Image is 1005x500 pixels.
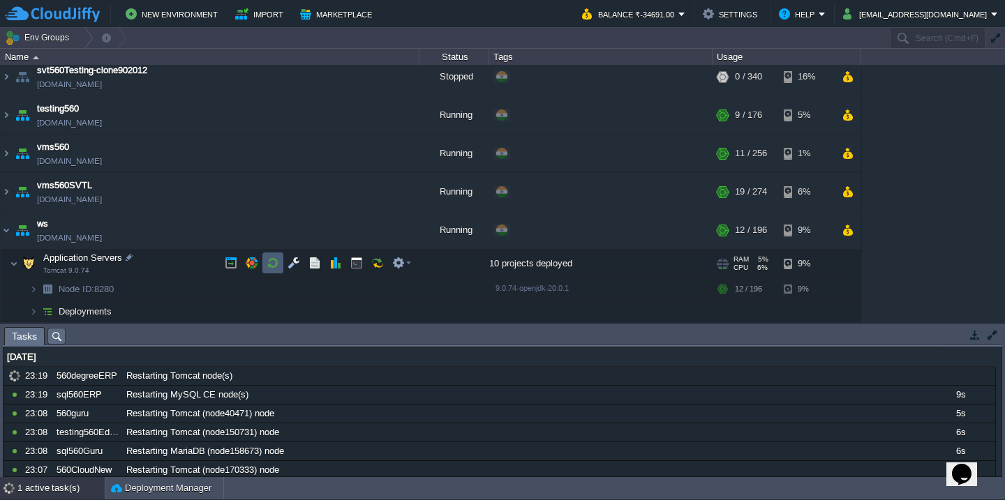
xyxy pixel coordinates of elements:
span: 8280 [57,285,116,296]
a: Application ServersTomcat 9.0.74 [42,254,124,264]
div: 560CloudNew [53,461,121,479]
div: Status [420,49,489,65]
div: 23:08 [25,423,52,441]
a: testing560 [37,103,79,117]
img: AMDAwAAAACH5BAEAAAAALAAAAAABAAEAAAICRAEAOw== [38,302,57,324]
div: 12 / 196 [735,280,762,301]
div: 23:19 [25,367,52,385]
div: 6s [926,423,995,441]
div: Running [419,174,489,212]
div: 6% [784,174,829,212]
div: 9 / 176 [735,98,762,135]
a: Deployments [57,307,114,319]
span: Tomcat 9.0.74 [43,268,89,276]
div: testing560EduBee [53,423,121,441]
a: Node ID:8280 [57,285,116,296]
img: AMDAwAAAACH5BAEAAAAALAAAAAABAAEAAAICRAEAOw== [33,56,39,59]
img: AMDAwAAAACH5BAEAAAAALAAAAAABAAEAAAICRAEAOw== [1,136,12,174]
div: Usage [713,49,861,65]
button: Marketplace [300,6,376,22]
a: [DOMAIN_NAME] [37,232,102,246]
span: Restarting Tomcat node(s) [126,370,232,382]
div: sql560Guru [53,442,121,460]
div: Running [419,98,489,135]
div: 5s [926,404,995,423]
span: Application Servers [42,253,124,265]
button: [EMAIL_ADDRESS][DOMAIN_NAME] [843,6,991,22]
span: Restarting MySQL CE node(s) [126,388,248,401]
div: 11 / 256 [735,136,767,174]
span: 9.0.74-openjdk-20.0.1 [496,285,569,294]
img: AMDAwAAAACH5BAEAAAAALAAAAAABAAEAAAICRAEAOw== [10,251,18,279]
button: Help [779,6,819,22]
iframe: chat widget [946,444,991,486]
div: 9s [926,386,995,404]
div: Stopped [419,59,489,97]
a: svt560Testing-clone902012 [37,65,147,79]
div: 19 / 274 [735,174,767,212]
span: CPU [734,265,748,273]
a: vms560SVTL [37,180,92,194]
span: 6% [754,265,768,273]
img: AMDAwAAAACH5BAEAAAAALAAAAAABAAEAAAICRAEAOw== [29,280,38,301]
a: vms560 [37,142,69,156]
div: 12s [926,461,995,479]
div: [DATE] [3,348,995,366]
img: AMDAwAAAACH5BAEAAAAALAAAAAABAAEAAAICRAEAOw== [13,59,32,97]
div: 16% [784,59,829,97]
div: 23:19 [25,386,52,404]
button: Balance ₹-34691.00 [582,6,678,22]
a: [DOMAIN_NAME] [37,79,102,93]
div: 1 active task(s) [17,477,105,499]
img: AMDAwAAAACH5BAEAAAAALAAAAAABAAEAAAICRAEAOw== [1,174,12,212]
div: 23:08 [25,404,52,423]
button: Env Groups [5,28,74,47]
img: AMDAwAAAACH5BAEAAAAALAAAAAABAAEAAAICRAEAOw== [1,213,12,250]
span: 5% [754,257,768,265]
img: AMDAwAAAACH5BAEAAAAALAAAAAABAAEAAAICRAEAOw== [13,174,32,212]
img: AMDAwAAAACH5BAEAAAAALAAAAAABAAEAAAICRAEAOw== [13,136,32,174]
span: Restarting MariaDB (node158673) node [126,445,284,457]
img: AMDAwAAAACH5BAEAAAAALAAAAAABAAEAAAICRAEAOw== [29,302,38,324]
div: 9% [784,213,829,250]
img: CloudJiffy [5,6,100,23]
div: Running [419,213,489,250]
div: 12 / 196 [735,213,767,250]
span: Tasks [12,328,37,345]
img: AMDAwAAAACH5BAEAAAAALAAAAAABAAEAAAICRAEAOw== [13,213,32,250]
div: 10 projects deployed [489,251,713,279]
div: 23:08 [25,442,52,460]
button: Deployment Manager [111,481,211,495]
div: Name [1,49,419,65]
div: sql560ERP [53,386,121,404]
div: 560guru [53,404,121,423]
img: AMDAwAAAACH5BAEAAAAALAAAAAABAAEAAAICRAEAOw== [19,251,38,279]
span: ws [37,218,48,232]
img: AMDAwAAAACH5BAEAAAAALAAAAAABAAEAAAICRAEAOw== [38,280,57,301]
div: 560degreeERP [53,367,121,385]
button: Import [235,6,288,22]
div: 23:07 [25,461,52,479]
div: 9% [784,251,829,279]
img: AMDAwAAAACH5BAEAAAAALAAAAAABAAEAAAICRAEAOw== [1,98,12,135]
img: AMDAwAAAACH5BAEAAAAALAAAAAABAAEAAAICRAEAOw== [13,98,32,135]
span: Restarting Tomcat (node40471) node [126,407,274,420]
span: Node ID: [59,285,94,296]
img: AMDAwAAAACH5BAEAAAAALAAAAAABAAEAAAICRAEAOw== [1,59,12,97]
div: 6s [926,442,995,460]
div: Tags [490,49,712,65]
div: 5% [784,98,829,135]
button: Settings [703,6,761,22]
button: New Environment [126,6,222,22]
a: [DOMAIN_NAME] [37,194,102,208]
span: Restarting Tomcat (node170333) node [126,464,279,476]
span: RAM [734,257,749,265]
div: Running [419,136,489,174]
div: 0 / 340 [735,59,762,97]
a: [DOMAIN_NAME] [37,117,102,131]
span: Restarting Tomcat (node150731) node [126,426,279,439]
